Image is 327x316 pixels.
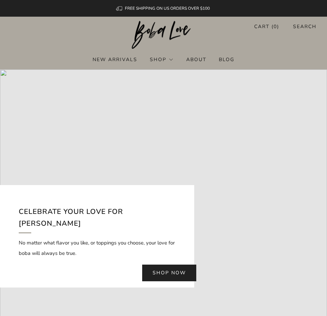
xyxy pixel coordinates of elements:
[219,54,234,65] a: Blog
[186,54,206,65] a: About
[19,238,175,258] p: No matter what flavor you like, or toppings you choose, your love for boba will always be true.
[142,265,196,281] a: Shop now
[274,23,277,30] items-count: 0
[93,54,137,65] a: New Arrivals
[125,6,210,11] span: FREE SHIPPING ON US ORDERS OVER $100
[132,21,195,50] a: Boba Love
[293,21,317,32] a: Search
[19,206,175,233] h2: Celebrate your love for [PERSON_NAME]
[132,21,195,49] img: Boba Love
[254,21,279,32] a: Cart
[150,54,173,65] a: Shop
